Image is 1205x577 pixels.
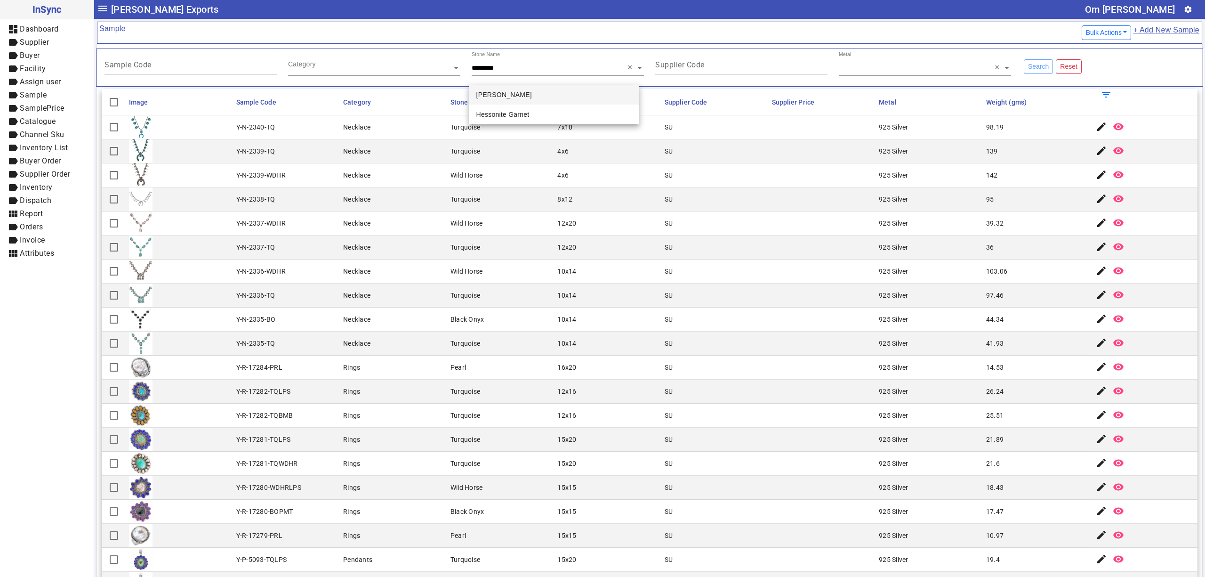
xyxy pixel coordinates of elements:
[20,170,70,179] span: Supplier Order
[1113,553,1124,565] mat-icon: remove_red_eye
[557,435,576,444] div: 15x20
[665,555,673,564] div: SU
[8,50,19,61] mat-icon: label
[986,98,1027,106] span: Weight (gms)
[1113,313,1124,325] mat-icon: remove_red_eye
[665,507,673,516] div: SU
[879,555,908,564] div: 925 Silver
[8,155,19,167] mat-icon: label
[236,363,282,372] div: Y-R-17284-PRL
[557,122,572,132] div: 7x10
[450,146,480,156] div: Turquoise
[129,139,153,163] img: 9986b1e4-b4d2-4f69-bc35-5a569cf8ff80
[1096,145,1107,156] mat-icon: edit
[129,380,153,403] img: b51f3c7c-d3e4-4703-8910-9f6026d3fe64
[1113,505,1124,517] mat-icon: remove_red_eye
[8,103,19,114] mat-icon: label
[1113,169,1124,180] mat-icon: remove_red_eye
[111,2,218,17] span: [PERSON_NAME] Exports
[986,339,1004,348] div: 41.93
[557,555,576,564] div: 15x20
[450,243,480,252] div: Turquoise
[1096,433,1107,445] mat-icon: edit
[986,411,1004,420] div: 25.51
[665,387,673,396] div: SU
[343,146,370,156] div: Necklace
[995,63,1003,73] span: Clear all
[879,146,908,156] div: 925 Silver
[8,235,19,246] mat-icon: label
[986,122,1004,132] div: 98.19
[1101,89,1112,100] mat-icon: filter_list
[450,363,466,372] div: Pearl
[450,531,466,540] div: Pearl
[1096,409,1107,421] mat-icon: edit
[986,363,1004,372] div: 14.53
[879,291,908,300] div: 925 Silver
[557,531,576,540] div: 15x15
[236,146,275,156] div: Y-N-2339-TQ
[20,236,45,244] span: Invoice
[986,435,1004,444] div: 21.89
[665,219,673,228] div: SU
[665,363,673,372] div: SU
[665,243,673,252] div: SU
[20,196,51,205] span: Dispatch
[665,122,673,132] div: SU
[557,483,576,492] div: 15x15
[879,171,908,180] div: 925 Silver
[129,332,153,355] img: e7873f7c-6c6f-44a6-8f0d-5c484613a388
[129,308,153,331] img: 6e63819f-fddf-4c1c-a4b4-692ae58c6c06
[1113,217,1124,228] mat-icon: remove_red_eye
[986,219,1004,228] div: 39.32
[129,500,153,523] img: 6b0718a6-5673-489f-b7cd-bb7ac50a94b7
[1133,24,1200,41] a: + Add New Sample
[986,483,1004,492] div: 18.43
[557,459,576,468] div: 15x20
[8,89,19,101] mat-icon: label
[236,267,286,276] div: Y-N-2336-WDHR
[665,531,673,540] div: SU
[97,3,108,14] mat-icon: menu
[236,387,291,396] div: Y-R-17282-TQLPS
[129,98,148,106] span: Image
[986,146,998,156] div: 139
[450,291,480,300] div: Turquoise
[665,435,673,444] div: SU
[1113,145,1124,156] mat-icon: remove_red_eye
[476,91,532,98] span: [PERSON_NAME]
[343,459,360,468] div: Rings
[8,142,19,154] mat-icon: label
[665,98,707,106] span: Supplier Code
[557,507,576,516] div: 15x15
[20,209,43,218] span: Report
[129,211,153,235] img: 3bbb62d4-25af-4b85-bcfd-bab16792a4da
[986,195,994,204] div: 95
[236,195,275,204] div: Y-N-2338-TQ
[1113,361,1124,373] mat-icon: remove_red_eye
[665,171,673,180] div: SU
[450,483,483,492] div: Wild Horse
[879,507,908,516] div: 925 Silver
[236,219,286,228] div: Y-N-2337-WDHR
[450,411,480,420] div: Turquoise
[1096,241,1107,252] mat-icon: edit
[450,555,480,564] div: Turquoise
[343,98,371,106] span: Category
[839,51,852,58] div: Metal
[236,531,282,540] div: Y-R-17279-PRL
[557,363,576,372] div: 16x20
[343,555,372,564] div: Pendants
[879,98,897,106] span: Metal
[20,24,59,33] span: Dashboard
[129,428,153,451] img: 5466d45d-95dc-4bc4-adb5-bff2eb5a08e1
[450,507,484,516] div: Black Onyx
[236,459,298,468] div: Y-R-17281-TQWDHR
[879,122,908,132] div: 925 Silver
[879,531,908,540] div: 925 Silver
[1096,337,1107,349] mat-icon: edit
[557,146,569,156] div: 4x6
[450,315,484,324] div: Black Onyx
[450,171,483,180] div: Wild Horse
[236,555,287,564] div: Y-P-5093-TQLPS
